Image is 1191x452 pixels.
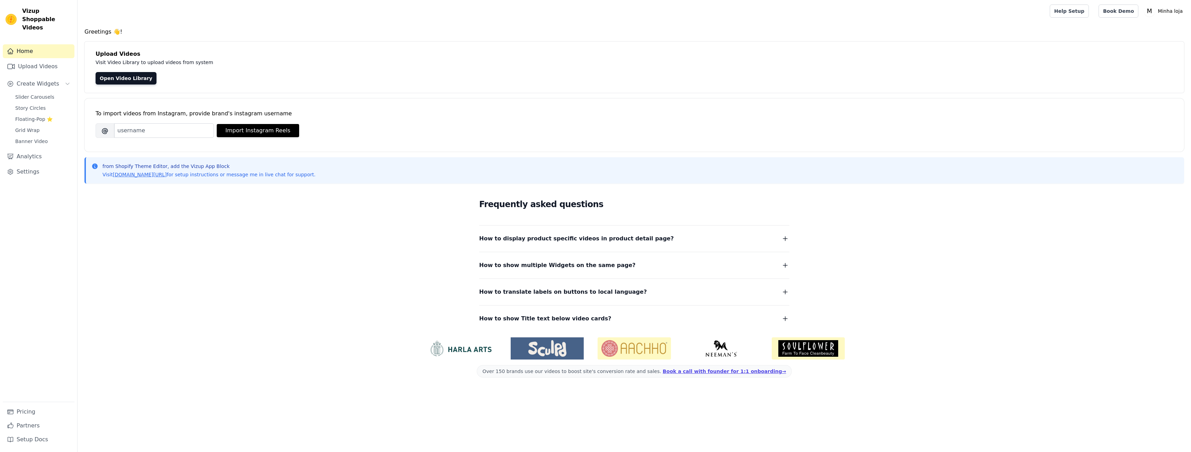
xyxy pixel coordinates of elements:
[11,136,74,146] a: Banner Video
[3,165,74,179] a: Settings
[1144,5,1185,17] button: M Minha loja
[3,419,74,433] a: Partners
[96,109,1173,118] div: To import videos from Instagram, provide brand's instagram username
[663,369,786,374] a: Book a call with founder for 1:1 onboarding
[3,77,74,91] button: Create Widgets
[6,14,17,25] img: Vizup
[11,114,74,124] a: Floating-Pop ⭐
[3,150,74,163] a: Analytics
[11,103,74,113] a: Story Circles
[102,163,315,170] p: from Shopify Theme Editor, add the Vizup App Block
[15,127,39,134] span: Grid Wrap
[17,80,59,88] span: Create Widgets
[3,405,74,419] a: Pricing
[3,433,74,446] a: Setup Docs
[96,123,114,138] span: @
[96,58,406,67] p: Visit Video Library to upload videos from system
[772,337,845,360] img: Soulflower
[479,314,789,324] button: How to show Title text below video cards?
[598,337,671,360] img: Aachho
[511,340,584,357] img: Sculpd US
[1155,5,1185,17] p: Minha loja
[15,116,53,123] span: Floating-Pop ⭐
[11,92,74,102] a: Slider Carousels
[22,7,72,32] span: Vizup Shoppable Videos
[1147,8,1152,15] text: M
[479,260,789,270] button: How to show multiple Widgets on the same page?
[1099,5,1138,18] a: Book Demo
[479,287,647,297] span: How to translate labels on buttons to local language?
[114,123,214,138] input: username
[479,197,789,211] h2: Frequently asked questions
[96,50,1173,58] h4: Upload Videos
[15,138,48,145] span: Banner Video
[479,234,789,243] button: How to display product specific videos in product detail page?
[479,260,636,270] span: How to show multiple Widgets on the same page?
[424,340,497,357] img: HarlaArts
[3,60,74,73] a: Upload Videos
[685,340,758,357] img: Neeman's
[96,72,156,85] a: Open Video Library
[15,105,46,112] span: Story Circles
[11,125,74,135] a: Grid Wrap
[479,287,789,297] button: How to translate labels on buttons to local language?
[217,124,299,137] button: Import Instagram Reels
[479,234,674,243] span: How to display product specific videos in product detail page?
[84,28,1184,36] h4: Greetings 👋!
[15,94,54,100] span: Slider Carousels
[113,172,167,177] a: [DOMAIN_NAME][URL]
[479,314,611,324] span: How to show Title text below video cards?
[102,171,315,178] p: Visit for setup instructions or message me in live chat for support.
[1050,5,1089,18] a: Help Setup
[3,44,74,58] a: Home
